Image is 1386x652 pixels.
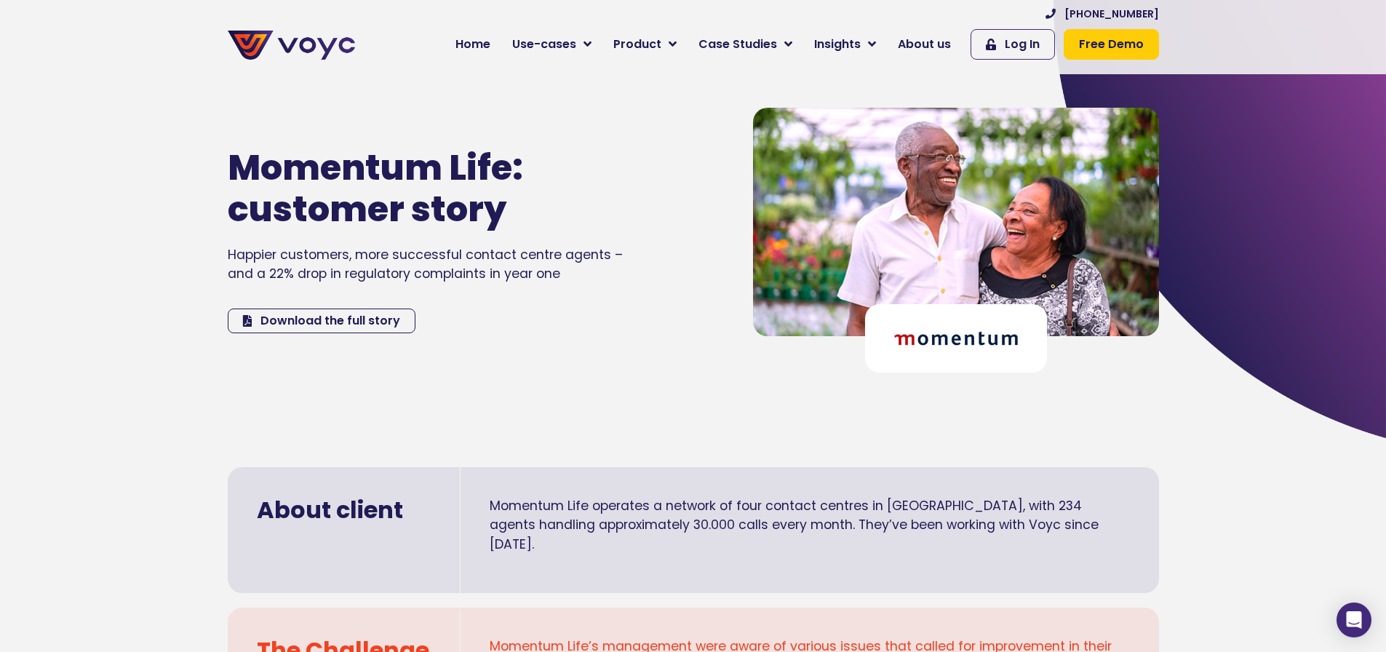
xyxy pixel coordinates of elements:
h1: Momentum Life: customer story [228,147,600,231]
span: Download the full story [260,315,400,327]
span: Free Demo [1079,36,1144,53]
span: Insights [814,36,861,53]
p: Happier customers, more successful contact centre agents – and a 22% drop in regulatory complaint... [228,245,644,284]
p: Momentum Life operates a network of four contact centres in [GEOGRAPHIC_DATA], with 234 agents ha... [490,496,1130,554]
a: Product [602,30,688,59]
a: Download the full story [228,309,415,333]
a: Use-cases [501,30,602,59]
span: Product [613,36,661,53]
a: Case Studies [688,30,803,59]
img: Happy couple laughing [753,108,1159,336]
span: Use-cases [512,36,576,53]
span: About us [898,36,951,53]
div: Open Intercom Messenger [1337,603,1371,637]
a: Home [445,30,501,59]
img: Momentum logo [865,304,1047,373]
span: [PHONE_NUMBER] [1064,7,1159,22]
span: Log In [1005,36,1040,53]
a: Insights [803,30,887,59]
a: Free Demo [1064,29,1159,60]
img: voyc-full-logo [228,31,355,60]
h2: About client [257,496,431,524]
a: About us [887,30,962,59]
span: Home [455,36,490,53]
span: Case Studies [698,36,777,53]
a: [PHONE_NUMBER] [1046,7,1159,22]
a: Log In [971,29,1055,60]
